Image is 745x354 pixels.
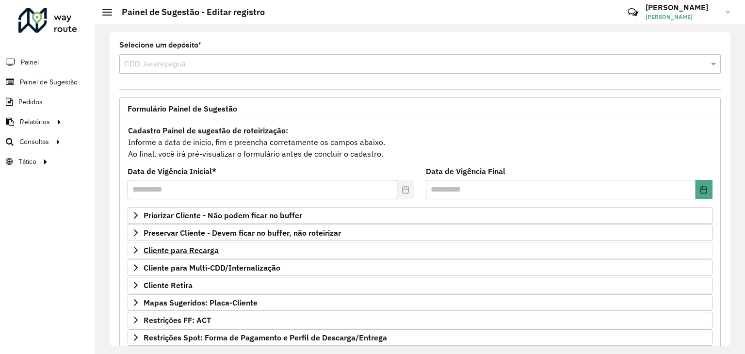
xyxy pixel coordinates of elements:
a: Mapas Sugeridos: Placa-Cliente [128,294,713,311]
span: [PERSON_NAME] [646,13,718,21]
span: Cliente para Recarga [144,246,219,254]
span: Restrições FF: ACT [144,316,211,324]
label: Selecione um depósito [119,39,201,51]
label: Data de Vigência Inicial [128,165,216,177]
label: Data de Vigência Final [426,165,505,177]
a: Cliente para Recarga [128,242,713,258]
span: Cliente para Multi-CDD/Internalização [144,264,280,272]
a: Cliente para Multi-CDD/Internalização [128,259,713,276]
span: Painel [21,57,39,67]
a: Contato Rápido [622,2,643,23]
span: Relatórios [20,117,50,127]
span: Restrições Spot: Forma de Pagamento e Perfil de Descarga/Entrega [144,334,387,341]
h3: [PERSON_NAME] [646,3,718,12]
h2: Painel de Sugestão - Editar registro [112,7,265,17]
a: Cliente Retira [128,277,713,293]
span: Mapas Sugeridos: Placa-Cliente [144,299,258,306]
a: Preservar Cliente - Devem ficar no buffer, não roteirizar [128,225,713,241]
a: Priorizar Cliente - Não podem ficar no buffer [128,207,713,224]
span: Pedidos [18,97,43,107]
span: Tático [18,157,36,167]
span: Consultas [19,137,49,147]
span: Preservar Cliente - Devem ficar no buffer, não roteirizar [144,229,341,237]
span: Formulário Painel de Sugestão [128,105,237,113]
div: Informe a data de inicio, fim e preencha corretamente os campos abaixo. Ao final, você irá pré-vi... [128,124,713,160]
button: Choose Date [696,180,713,199]
span: Painel de Sugestão [20,77,78,87]
a: Restrições FF: ACT [128,312,713,328]
strong: Cadastro Painel de sugestão de roteirização: [128,126,288,135]
span: Cliente Retira [144,281,193,289]
span: Priorizar Cliente - Não podem ficar no buffer [144,211,302,219]
a: Restrições Spot: Forma de Pagamento e Perfil de Descarga/Entrega [128,329,713,346]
